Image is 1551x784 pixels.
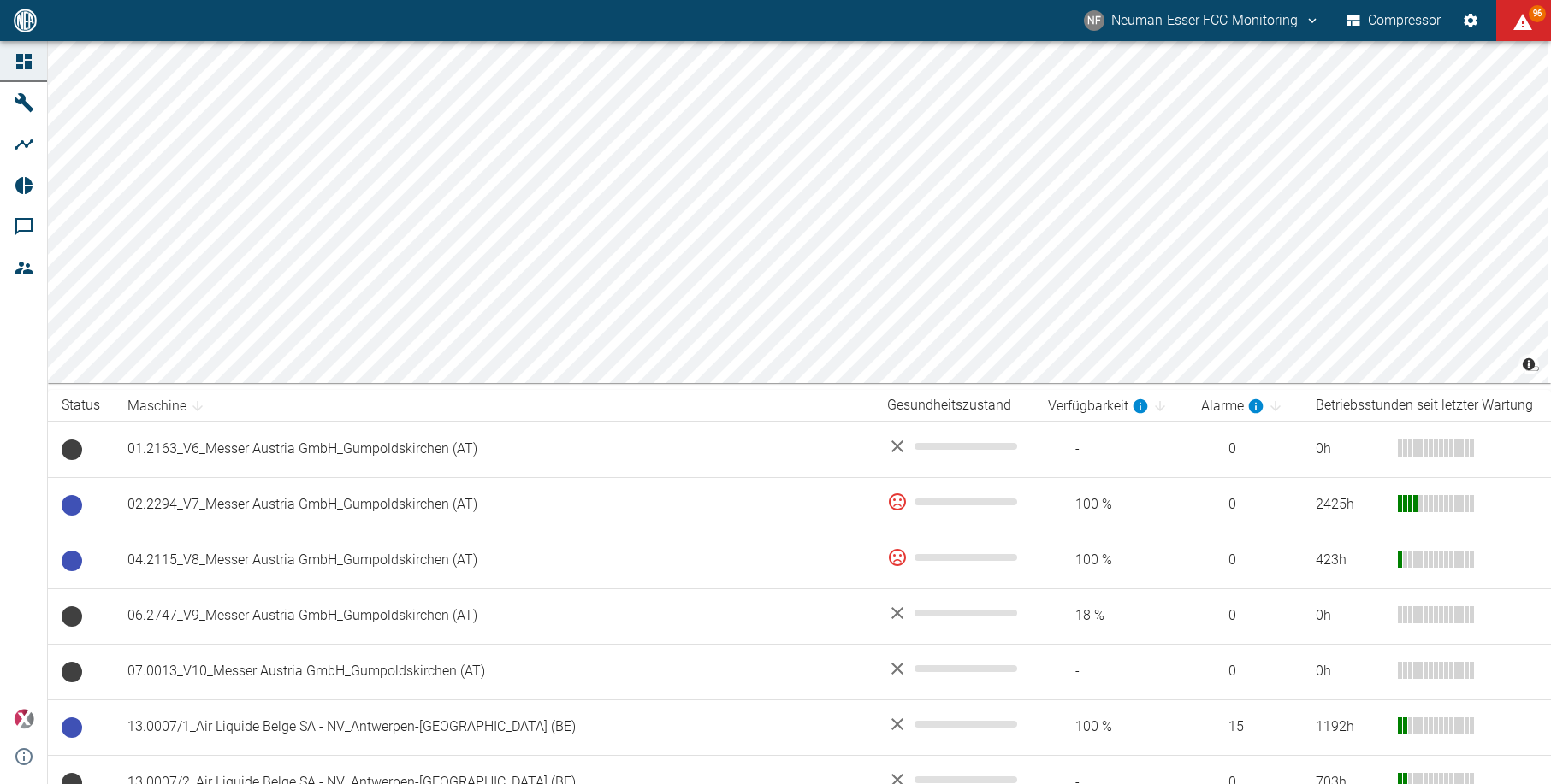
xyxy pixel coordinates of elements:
span: 100 % [1048,551,1174,570]
div: berechnet für die letzten 7 Tage [1048,396,1149,416]
th: Gesundheitszustand [873,390,1033,421]
td: 06.2747_V9_Messer Austria GmbH_Gumpoldskirchen (AT) [114,588,873,644]
span: 100 % [1048,495,1174,515]
div: 0 % [887,492,1020,512]
img: Xplore Logo [14,709,34,729]
div: No data [887,603,1020,623]
span: Maschine [127,396,209,416]
span: Keine Daten [62,439,82,460]
div: 0 h [1316,606,1384,626]
div: NF [1084,10,1104,31]
span: - [1048,662,1174,681]
button: Einstellungen [1455,5,1486,36]
div: 1192 h [1316,717,1384,737]
th: Status [48,390,114,421]
span: 0 [1201,606,1288,626]
div: 0 % [887,547,1020,568]
div: No data [887,714,1020,734]
td: 02.2294_V7_Messer Austria GmbH_Gumpoldskirchen (AT) [114,477,873,533]
div: 2425 h [1316,495,1384,515]
span: Betriebsbereit [62,717,82,738]
span: 0 [1201,439,1288,459]
td: 07.0013_V10_Messer Austria GmbH_Gumpoldskirchen (AT) [114,644,873,699]
div: berechnet für die letzten 7 Tage [1201,396,1264,416]
td: 13.0007/1_Air Liquide Belge SA - NV_Antwerpen-[GEOGRAPHIC_DATA] (BE) [114,699,873,755]
span: Betriebsbereit [62,551,82,571]
span: Betriebsbereit [62,495,82,516]
div: 0 h [1316,662,1384,681]
button: fcc-monitoring@neuman-esser.com [1081,5,1323,36]
div: No data [887,658,1020,679]
div: 0 h [1316,439,1384,459]
span: 100 % [1048,717,1174,737]
span: 96 [1529,5,1546,22]
span: 0 [1201,551,1288,570]
button: Compressor [1343,5,1445,36]
th: Betriebsstunden seit letzter Wartung [1302,390,1551,421]
span: Keine Daten [62,606,82,627]
span: Keine Daten [62,662,82,682]
span: 0 [1201,662,1288,681]
td: 04.2115_V8_Messer Austria GmbH_Gumpoldskirchen (AT) [114,533,873,588]
span: 18 % [1048,606,1174,626]
img: logo [12,9,38,32]
td: 01.2163_V6_Messer Austria GmbH_Gumpoldskirchen (AT) [114,421,873,477]
span: 15 [1201,717,1288,737]
div: 423 h [1316,551,1384,570]
div: No data [887,436,1020,457]
span: - [1048,439,1174,459]
span: 0 [1201,495,1288,515]
canvas: Map [48,41,1548,383]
